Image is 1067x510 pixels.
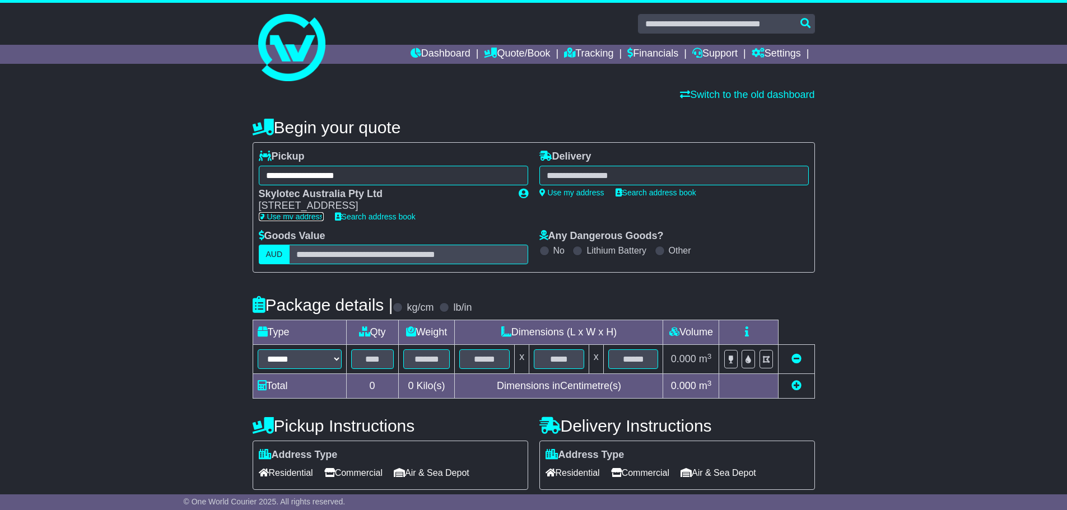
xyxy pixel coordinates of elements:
h4: Pickup Instructions [253,417,528,435]
td: x [515,345,529,374]
td: Dimensions (L x W x H) [455,320,663,345]
a: Use my address [539,188,604,197]
div: [STREET_ADDRESS] [259,200,507,212]
td: Qty [346,320,398,345]
label: Lithium Battery [586,245,646,256]
a: Search address book [335,212,416,221]
span: Residential [259,464,313,481]
label: AUD [259,245,290,264]
label: Goods Value [259,230,325,242]
label: Delivery [539,151,591,163]
td: Dimensions in Centimetre(s) [455,374,663,399]
td: Total [253,374,346,399]
td: Type [253,320,346,345]
label: Other [669,245,691,256]
span: Commercial [611,464,669,481]
span: Residential [546,464,600,481]
span: m [699,380,712,391]
label: Pickup [259,151,305,163]
span: Commercial [324,464,383,481]
a: Quote/Book [484,45,550,64]
label: Address Type [259,449,338,461]
a: Switch to the old dashboard [680,89,814,100]
h4: Begin your quote [253,118,815,137]
td: Kilo(s) [398,374,455,399]
a: Dashboard [411,45,470,64]
a: Support [692,45,738,64]
div: Skylotec Australia Pty Ltd [259,188,507,200]
a: Remove this item [791,353,802,364]
td: Weight [398,320,455,345]
a: Tracking [564,45,613,64]
label: Address Type [546,449,625,461]
sup: 3 [707,352,712,361]
span: 0 [408,380,413,391]
h4: Package details | [253,296,393,314]
span: Air & Sea Depot [394,464,469,481]
sup: 3 [707,379,712,387]
td: x [589,345,603,374]
label: No [553,245,565,256]
span: m [699,353,712,364]
a: Settings [752,45,801,64]
label: lb/in [453,302,472,314]
span: Air & Sea Depot [681,464,756,481]
a: Add new item [791,380,802,391]
a: Financials [627,45,678,64]
td: Volume [663,320,719,345]
span: 0.000 [671,380,696,391]
span: 0.000 [671,353,696,364]
span: © One World Courier 2025. All rights reserved. [184,497,346,506]
h4: Delivery Instructions [539,417,815,435]
a: Search address book [616,188,696,197]
a: Use my address [259,212,324,221]
label: Any Dangerous Goods? [539,230,664,242]
td: 0 [346,374,398,399]
label: kg/cm [407,302,434,314]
